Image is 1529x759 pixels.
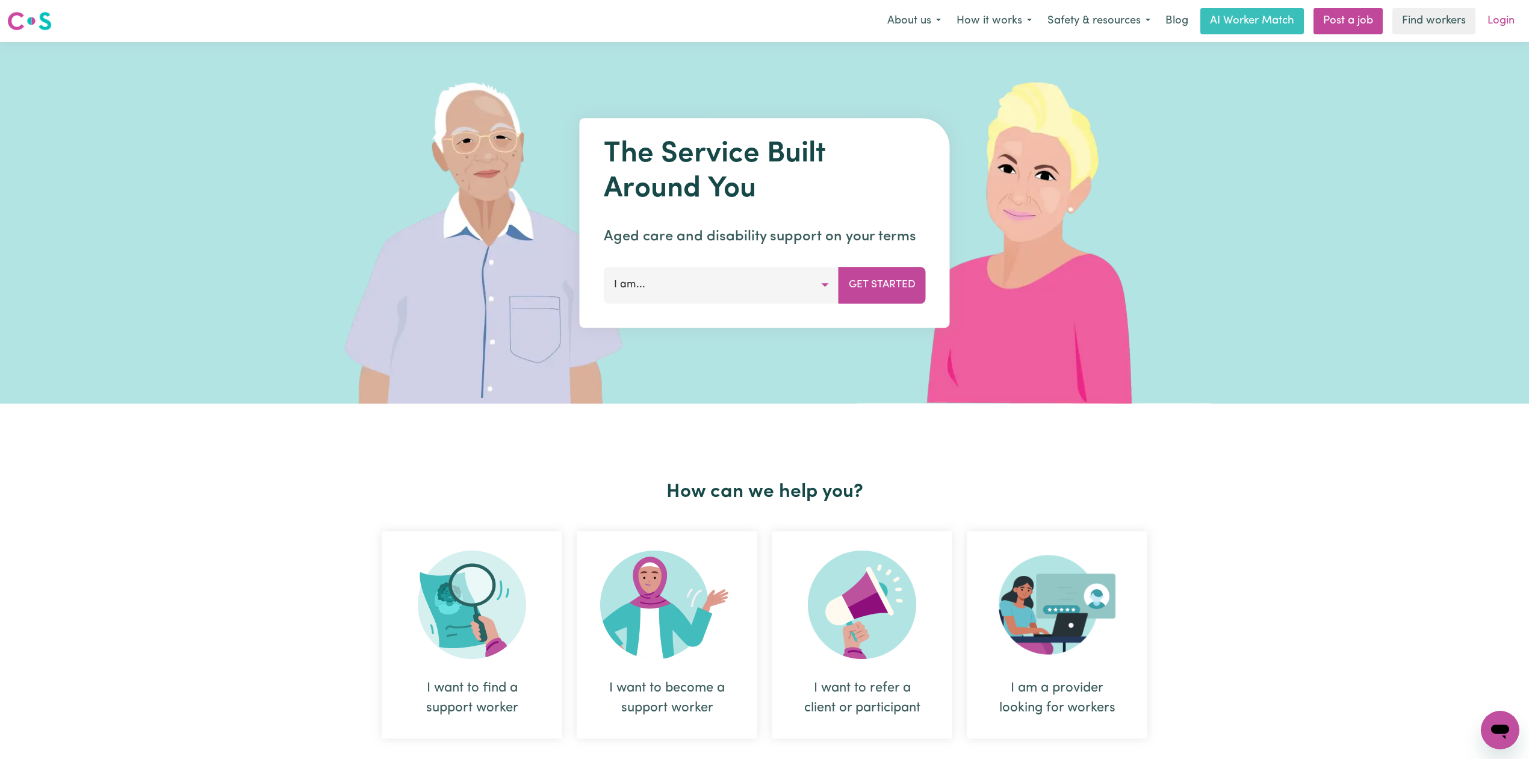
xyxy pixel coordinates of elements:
iframe: Button to launch messaging window [1481,711,1519,749]
div: I am a provider looking for workers [996,678,1118,718]
img: Become Worker [600,551,734,659]
a: Blog [1158,8,1196,34]
button: Safety & resources [1040,8,1158,34]
h1: The Service Built Around You [604,137,926,207]
div: I want to find a support worker [382,531,562,739]
img: Provider [999,551,1115,659]
a: Post a job [1313,8,1383,34]
div: I am a provider looking for workers [967,531,1147,739]
img: Refer [808,551,916,659]
div: I want to refer a client or participant [801,678,923,718]
a: Login [1480,8,1522,34]
button: Get Started [839,267,926,303]
p: Aged care and disability support on your terms [604,226,926,248]
button: About us [879,8,949,34]
a: AI Worker Match [1200,8,1304,34]
h2: How can we help you? [374,481,1155,504]
div: I want to refer a client or participant [772,531,952,739]
div: I want to find a support worker [411,678,533,718]
button: How it works [949,8,1040,34]
img: Search [418,551,526,659]
button: I am... [604,267,839,303]
a: Find workers [1392,8,1475,34]
img: Careseekers logo [7,10,52,32]
div: I want to become a support worker [577,531,757,739]
a: Careseekers logo [7,7,52,35]
div: I want to become a support worker [606,678,728,718]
